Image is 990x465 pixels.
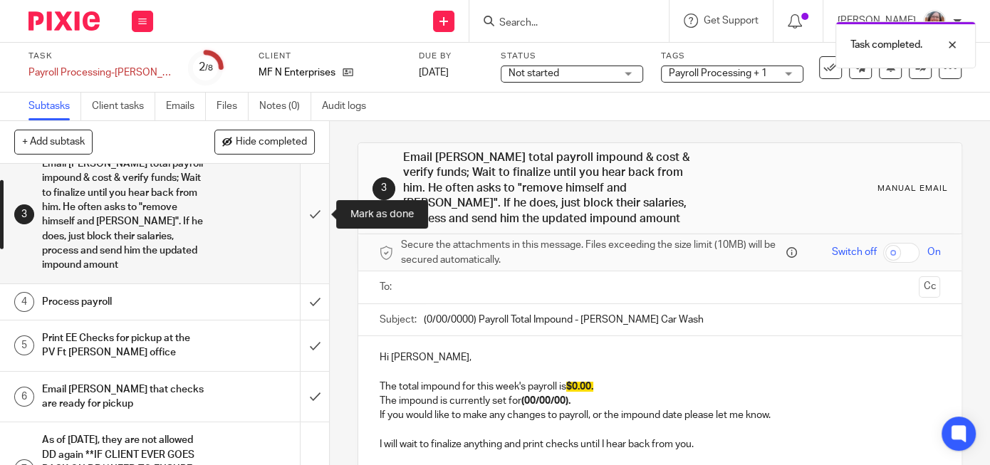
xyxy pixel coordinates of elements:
div: 5 [14,335,34,355]
p: The total impound for this week's payroll is [380,380,940,394]
span: Payroll Processing + 1 [669,68,767,78]
span: $0.00. [566,382,593,392]
h1: Email [PERSON_NAME] total payroll impound & cost & verify funds; Wait to finalize until you hear ... [403,150,691,226]
span: Hide completed [236,137,307,148]
label: Client [259,51,401,62]
span: [DATE] [419,68,449,78]
label: Subject: [380,313,417,327]
img: LB%20Reg%20Headshot%208-2-23.jpg [923,10,946,33]
span: Secure the attachments in this message. Files exceeding the size limit (10MB) will be secured aut... [401,238,783,267]
div: 3 [14,204,34,224]
span: On [927,245,940,259]
div: 6 [14,387,34,407]
p: I will wait to finalize anything and print checks until I hear back from you. [380,437,940,451]
a: Audit logs [322,93,377,120]
label: Task [28,51,171,62]
h1: Email [PERSON_NAME] that checks are ready for pickup [42,379,204,415]
div: Payroll Processing-Casey&#39;s Car Wash [28,66,171,80]
span: Not started [509,68,559,78]
span: Switch off [831,245,876,259]
a: Subtasks [28,93,81,120]
a: Notes (0) [259,93,311,120]
div: 2 [199,59,213,75]
h1: Email [PERSON_NAME] total payroll impound & cost & verify funds; Wait to finalize until you hear ... [42,153,204,276]
p: Hi [PERSON_NAME], [380,350,940,365]
h1: Print EE Checks for pickup at the PV Ft [PERSON_NAME] office [42,328,204,364]
label: Due by [419,51,483,62]
p: If you would like to make any changes to payroll, or the impound date please let me know. [380,408,940,422]
button: Hide completed [214,130,315,154]
p: The impound is currently set for [380,394,940,408]
p: MF N Enterprises [259,66,335,80]
div: 4 [14,292,34,312]
img: Pixie [28,11,100,31]
a: Client tasks [92,93,155,120]
a: Emails [166,93,206,120]
div: Payroll Processing-[PERSON_NAME] Car Wash [28,66,171,80]
strong: (00/00/00). [521,396,570,406]
label: To: [380,280,395,294]
button: + Add subtask [14,130,93,154]
h1: Process payroll [42,291,204,313]
small: /8 [205,64,213,72]
p: Task completed. [850,38,922,52]
button: Cc [919,276,940,298]
div: Manual email [877,183,947,194]
div: 3 [372,177,395,200]
a: Files [217,93,249,120]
